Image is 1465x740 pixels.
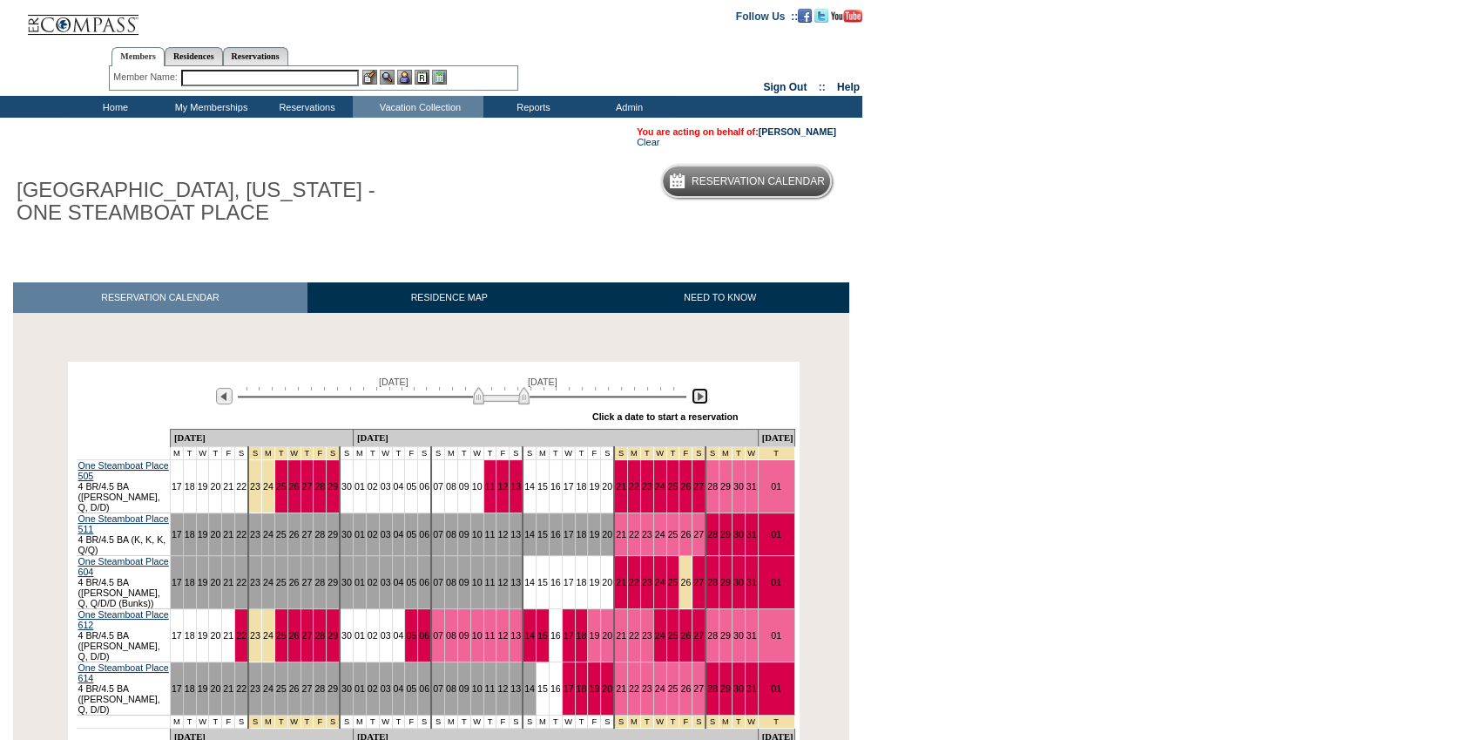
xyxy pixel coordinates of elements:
a: 23 [642,529,652,540]
a: 18 [577,683,587,694]
a: 20 [602,577,612,587]
a: One Steamboat Place 604 [78,556,169,577]
a: 30 [341,577,352,587]
a: 11 [485,577,496,587]
a: 22 [236,529,246,540]
a: One Steamboat Place 511 [78,513,169,534]
a: 07 [433,630,443,641]
a: 07 [433,683,443,694]
a: 25 [276,529,287,540]
a: 19 [198,529,208,540]
a: 25 [668,630,678,641]
a: 14 [524,529,535,540]
a: 15 [537,529,548,540]
a: 25 [276,481,287,492]
img: Become our fan on Facebook [798,9,812,23]
img: Next [692,388,708,404]
a: [PERSON_NAME] [759,126,836,137]
a: 06 [419,577,429,587]
a: 29 [327,529,338,540]
a: Sign Out [763,81,807,93]
img: Impersonate [397,70,412,85]
a: 07 [433,481,443,492]
a: 18 [185,481,195,492]
a: 07 [433,529,443,540]
a: 30 [341,683,352,694]
a: 03 [381,577,391,587]
a: 28 [314,481,325,492]
td: S [340,447,353,460]
a: 02 [368,481,378,492]
a: 20 [602,683,612,694]
a: 10 [472,481,483,492]
a: 30 [733,630,744,641]
a: 01 [771,529,781,540]
a: 28 [314,630,325,641]
a: One Steamboat Place 612 [78,609,169,630]
a: 28 [707,577,718,587]
a: 07 [433,577,443,587]
a: 10 [472,529,483,540]
span: [DATE] [528,377,557,387]
a: 23 [250,630,260,641]
a: Clear [637,137,659,147]
a: 02 [368,630,378,641]
td: Home [65,96,161,118]
a: 05 [406,577,416,587]
a: 14 [524,630,535,641]
a: 18 [185,683,195,694]
a: 29 [327,630,338,641]
a: 17 [564,577,574,587]
a: 04 [394,683,404,694]
a: 16 [550,577,561,587]
a: 19 [198,683,208,694]
a: 17 [564,630,574,641]
a: 26 [289,683,300,694]
a: 27 [302,529,313,540]
a: 19 [589,529,599,540]
a: 23 [250,577,260,587]
a: 17 [172,481,182,492]
a: 24 [655,630,665,641]
a: 26 [289,630,300,641]
td: Admin [579,96,675,118]
a: 13 [510,683,521,694]
div: Member Name: [113,70,180,85]
a: 18 [577,529,587,540]
a: 24 [263,630,273,641]
a: 08 [446,529,456,540]
a: 18 [185,529,195,540]
a: 22 [629,630,639,641]
a: 09 [459,481,469,492]
a: 18 [577,577,587,587]
a: 02 [368,529,378,540]
a: 11 [485,630,496,641]
a: 19 [589,577,599,587]
a: Become our fan on Facebook [798,10,812,20]
a: RESIDENCE MAP [307,282,591,313]
td: Thanksgiving [287,447,300,460]
td: W [196,447,209,460]
a: 17 [172,577,182,587]
a: 21 [616,481,626,492]
a: 21 [223,683,233,694]
a: 27 [302,683,313,694]
a: 12 [497,577,508,587]
a: 28 [707,683,718,694]
a: 18 [577,481,587,492]
td: T [457,447,470,460]
a: 28 [314,683,325,694]
a: 27 [302,577,313,587]
a: 20 [602,529,612,540]
a: 31 [746,481,757,492]
td: Thanksgiving [300,447,314,460]
td: My Memberships [161,96,257,118]
a: 26 [680,529,691,540]
a: 20 [602,630,612,641]
a: 14 [524,481,535,492]
td: [DATE] [170,430,353,447]
a: 26 [680,683,691,694]
a: 09 [459,577,469,587]
a: 03 [381,683,391,694]
a: 12 [497,481,508,492]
